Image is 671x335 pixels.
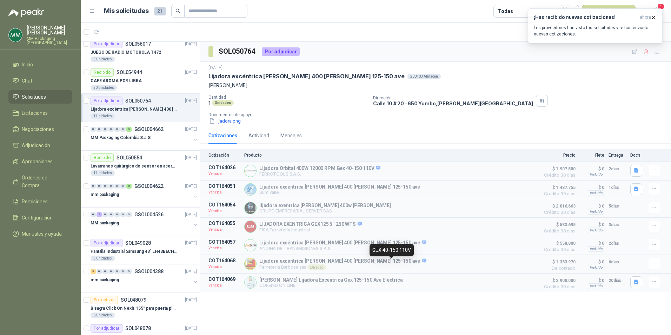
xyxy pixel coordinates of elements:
div: 0 [91,127,96,132]
p: COT164069 [208,276,240,282]
span: $ 558.800 [540,239,576,248]
p: [DATE] [185,126,197,133]
span: $ 2.900.000 [540,276,576,285]
span: Licitaciones [22,109,48,117]
div: 0 [97,269,102,274]
span: Chat [22,77,32,85]
a: 0 2 0 0 0 0 0 GSOL004526[DATE] MM packaging [91,210,198,233]
p: GSOL004622 [134,184,164,189]
div: Incluido [588,246,604,252]
div: 0 [120,269,126,274]
p: Sumivalle [259,190,420,195]
p: [DATE] [185,155,197,161]
p: [DATE] [185,41,197,47]
p: Vencida [208,226,240,233]
p: Vencida [208,245,240,252]
div: Por adjudicar [262,47,300,56]
div: 0 [114,212,120,217]
a: 3 0 0 0 0 0 0 GSOL004388[DATE] mm packaging [91,267,198,290]
p: Calle 10 # 20 -650 Yumbo , [PERSON_NAME][GEOGRAPHIC_DATA] [373,100,533,106]
p: GSOL004526 [134,212,164,217]
div: Unidades [212,100,234,106]
div: 1 Unidades [91,170,115,176]
p: SOL050554 [117,155,142,160]
span: Crédito 30 días [540,229,576,233]
h3: ¡Has recibido nuevas cotizaciones! [534,14,637,20]
button: ¡Has recibido nuevas cotizaciones!ahora Los proveedores han visto tus solicitudes y te han enviad... [528,8,663,43]
div: Incluido [588,228,604,233]
p: Lijadora excéntrica [PERSON_NAME] 400 [PERSON_NAME] 125-150 ave [208,73,405,80]
p: LIJADORA EXENTRICA GEX125 5¨ 250 WTS [259,221,362,228]
img: Company Logo [245,258,256,270]
div: Todas [498,7,513,15]
div: 0 [108,269,114,274]
p: $ 0 [580,165,604,173]
p: mm packaging [91,277,119,283]
p: Vencida [208,282,240,289]
div: Incluido [588,283,604,289]
div: Por adjudicar [91,324,122,333]
a: Licitaciones [8,106,72,120]
p: GSOL004388 [134,269,164,274]
div: 6 Unidades [91,313,115,318]
h1: Mis solicitudes [104,6,149,16]
p: Lijadora excéntrica [PERSON_NAME] 400 [PERSON_NAME] 125-150 ave [91,106,178,113]
p: JUEGO DE RADIO MOTOROLA T472 [91,49,161,56]
div: 0 [108,127,114,132]
span: Inicio [22,61,33,68]
div: 0 [114,184,120,189]
div: 0 [126,212,132,217]
p: 1 [208,100,211,106]
div: Por adjudicar [91,239,122,247]
div: Recibido [91,68,114,77]
div: Actividad [248,132,269,139]
a: Órdenes de Compra [8,171,72,192]
p: COT164051 [208,183,240,189]
p: Docs [630,153,644,158]
a: Adjudicación [8,139,72,152]
div: 0 [97,184,102,189]
a: Por cotizarSOL048079[DATE] Bisagra Click On Nexis 155° para puerta plegable Grass con base de mon... [81,293,200,321]
p: $ 0 [580,221,604,229]
p: ANDINA DE TRANSMISIONES S.A.S [259,246,426,251]
p: COT164026 [208,165,240,170]
p: 1 días [609,183,626,192]
button: Nueva solicitud [582,5,636,18]
a: 0 0 0 0 0 0 3 GSOL004662[DATE] MM Packaging Colombia S.a.S [91,125,198,147]
a: Manuales y ayuda [8,227,72,241]
p: [DATE] [185,211,197,218]
p: COT164054 [208,202,240,208]
p: [DATE] [185,325,197,332]
p: Flete [580,153,604,158]
span: Crédito 30 días [540,173,576,177]
img: Company Logo [245,277,256,288]
div: Cotizaciones [208,132,237,139]
p: Vencida [208,208,240,215]
div: Incluido [588,190,604,196]
p: GSOL004662 [134,127,164,132]
span: ahora [640,14,651,20]
p: Lijadora Orbital 400W 12000 RPM Gex 40-150 110V [259,165,380,172]
p: COFEIND ON LINE [259,283,403,288]
p: Producto [244,153,536,158]
p: [DATE] [208,65,222,71]
div: 0 [97,127,102,132]
span: Remisiones [22,198,48,205]
img: Company Logo [245,239,256,251]
p: MM Packaging [GEOGRAPHIC_DATA] [27,37,72,45]
a: Solicitudes [8,90,72,104]
div: 2 [97,212,102,217]
span: $ 1.487.755 [540,183,576,192]
div: 5 Unidades [91,57,115,62]
p: [PERSON_NAME] Lijadora Excéntrica Gex 125-150 Ave Eléctrica [259,277,403,283]
p: $ 0 [580,258,604,266]
p: SOL050764 [125,98,151,103]
div: 2 [126,184,132,189]
p: 2 días [609,239,626,248]
span: Crédito 30 días [540,192,576,196]
p: Dirección [373,96,533,100]
p: Vencida [208,189,240,196]
p: $ 0 [580,276,604,285]
img: Logo peakr [8,8,44,17]
div: 0 [108,184,114,189]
